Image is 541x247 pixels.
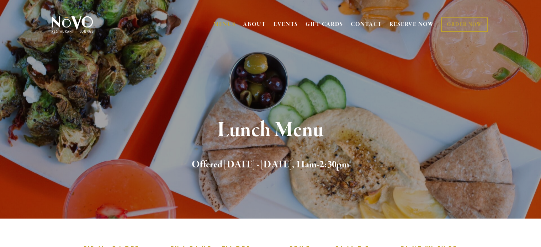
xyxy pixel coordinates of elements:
a: EVENTS [274,21,298,28]
a: RESERVE NOW [389,18,434,31]
a: GIFT CARDS [306,18,343,31]
a: ORDER NOW [441,17,488,32]
a: ABOUT [243,21,266,28]
img: Novo Restaurant &amp; Lounge [50,16,95,33]
h1: Lunch Menu [63,119,478,142]
h2: Offered [DATE] - [DATE], 11am-2:30pm [63,157,478,172]
a: CONTACT [351,18,382,31]
a: MENUS [213,21,236,28]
